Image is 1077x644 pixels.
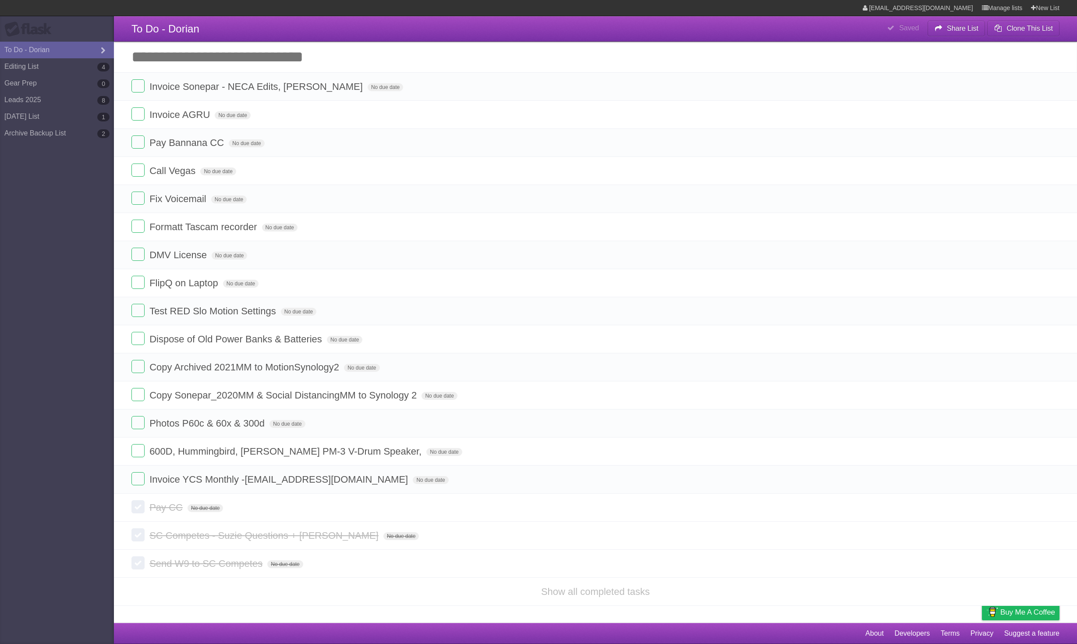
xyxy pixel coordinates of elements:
span: DMV License [149,249,209,260]
span: Pay CC [149,502,185,513]
a: Show all completed tasks [541,586,650,597]
span: No due date [327,336,362,344]
span: No due date [223,280,259,288]
span: No due date [262,224,298,231]
span: Fix Voicemail [149,193,209,204]
label: Done [131,164,145,177]
span: No due date [269,420,305,428]
span: No due date [383,532,419,540]
b: 8 [97,96,110,105]
span: Formatt Tascam recorder [149,221,259,232]
b: 4 [97,63,110,71]
label: Done [131,444,145,457]
label: Done [131,332,145,345]
label: Done [131,416,145,429]
span: Test RED Slo Motion Settings [149,306,278,317]
label: Done [131,556,145,569]
span: No due date [413,476,448,484]
label: Done [131,220,145,233]
span: No due date [426,448,462,456]
span: To Do - Dorian [131,23,199,35]
span: Call Vegas [149,165,198,176]
span: No due date [281,308,316,316]
label: Done [131,107,145,121]
span: Copy Sonepar_2020MM & Social DistancingMM to Synology 2 [149,390,419,401]
span: Copy Archived 2021MM to MotionSynology2 [149,362,341,373]
span: No due date [212,252,247,260]
span: Send W9 to SC Competes [149,558,265,569]
a: Suggest a feature [1004,625,1059,642]
b: 2 [97,129,110,138]
a: Privacy [971,625,993,642]
label: Done [131,79,145,93]
span: FlipQ on Laptop [149,278,220,288]
button: Clone This List [987,21,1059,36]
label: Done [131,304,145,317]
span: 600D, Hummingbird, [PERSON_NAME] PM-3 V-Drum Speaker, [149,446,424,457]
span: No due date [211,196,247,203]
span: Photos P60c & 60x & 300d [149,418,267,429]
span: SC Competes - Suzie Questions + [PERSON_NAME] [149,530,381,541]
label: Done [131,276,145,289]
span: No due date [215,111,250,119]
span: Invoice Sonepar - NECA Edits, [PERSON_NAME] [149,81,365,92]
b: 0 [97,79,110,88]
span: Invoice AGRU [149,109,212,120]
a: Buy me a coffee [982,604,1059,620]
span: No due date [200,167,236,175]
span: Buy me a coffee [1000,605,1055,620]
span: No due date [229,139,264,147]
label: Done [131,500,145,513]
label: Done [131,192,145,205]
label: Done [131,135,145,149]
span: No due date [422,392,457,400]
span: Dispose of Old Power Banks & Batteries [149,334,324,345]
span: No due date [267,560,303,568]
b: Clone This List [1006,25,1053,32]
b: 1 [97,113,110,121]
a: Developers [894,625,930,642]
label: Done [131,388,145,401]
span: Pay Bannana CC [149,137,226,148]
label: Done [131,472,145,485]
span: No due date [344,364,379,372]
span: No due date [188,504,223,512]
label: Done [131,360,145,373]
b: Share List [947,25,978,32]
a: Terms [941,625,960,642]
img: Buy me a coffee [986,605,998,619]
span: No due date [368,83,403,91]
label: Done [131,248,145,261]
div: Flask [4,21,57,37]
label: Done [131,528,145,541]
a: About [865,625,884,642]
button: Share List [928,21,985,36]
span: Invoice YCS Monthly - [EMAIL_ADDRESS][DOMAIN_NAME] [149,474,410,485]
b: Saved [899,24,919,32]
